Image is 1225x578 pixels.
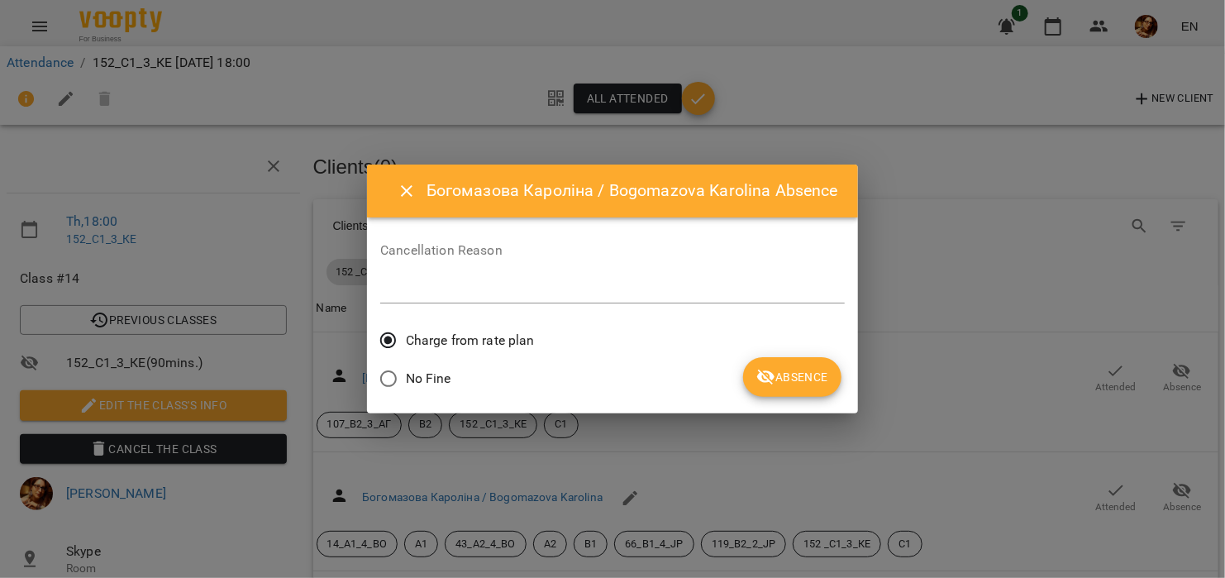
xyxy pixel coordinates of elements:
span: Charge from rate plan [406,331,535,351]
span: Absence [756,367,828,387]
button: Absence [743,357,841,397]
span: No Fine [406,369,451,389]
label: Cancellation Reason [380,244,845,257]
h6: Богомазова Кароліна / Bogomazova Karolina Absence [427,178,838,203]
button: Close [387,171,427,211]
